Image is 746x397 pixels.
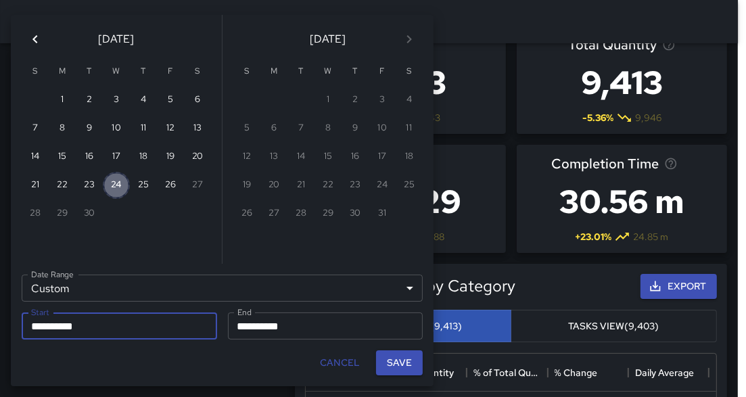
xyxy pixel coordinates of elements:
button: 18 [130,143,157,170]
button: 10 [103,115,130,142]
span: Saturday [185,58,210,85]
button: 15 [49,143,76,170]
button: Previous month [22,26,49,53]
button: 14 [22,143,49,170]
button: 9 [76,115,103,142]
label: End [237,306,252,318]
button: 8 [49,115,76,142]
button: 16 [76,143,103,170]
button: 1 [49,87,76,114]
button: 20 [184,143,211,170]
span: Sunday [235,58,259,85]
span: [DATE] [99,30,135,49]
span: Thursday [131,58,156,85]
button: 26 [157,172,184,199]
button: 3 [103,87,130,114]
span: Monday [262,58,286,85]
span: Tuesday [289,58,313,85]
button: 5 [157,87,184,114]
button: 13 [184,115,211,142]
span: Monday [50,58,74,85]
button: 25 [130,172,157,199]
button: 4 [130,87,157,114]
button: 12 [157,115,184,142]
button: 6 [184,87,211,114]
span: [DATE] [310,30,346,49]
span: Saturday [397,58,421,85]
button: 23 [76,172,103,199]
span: Friday [370,58,394,85]
span: Tuesday [77,58,101,85]
button: 2 [76,87,103,114]
label: Date Range [31,268,74,280]
button: Save [376,350,423,375]
label: Start [31,306,49,318]
button: 19 [157,143,184,170]
div: Custom [22,275,423,302]
button: 21 [22,172,49,199]
button: 7 [22,115,49,142]
button: 17 [103,143,130,170]
span: Wednesday [316,58,340,85]
button: 24 [103,172,130,199]
button: 11 [130,115,157,142]
button: Cancel [314,350,365,375]
span: Friday [158,58,183,85]
button: 22 [49,172,76,199]
span: Wednesday [104,58,129,85]
span: Sunday [23,58,47,85]
span: Thursday [343,58,367,85]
